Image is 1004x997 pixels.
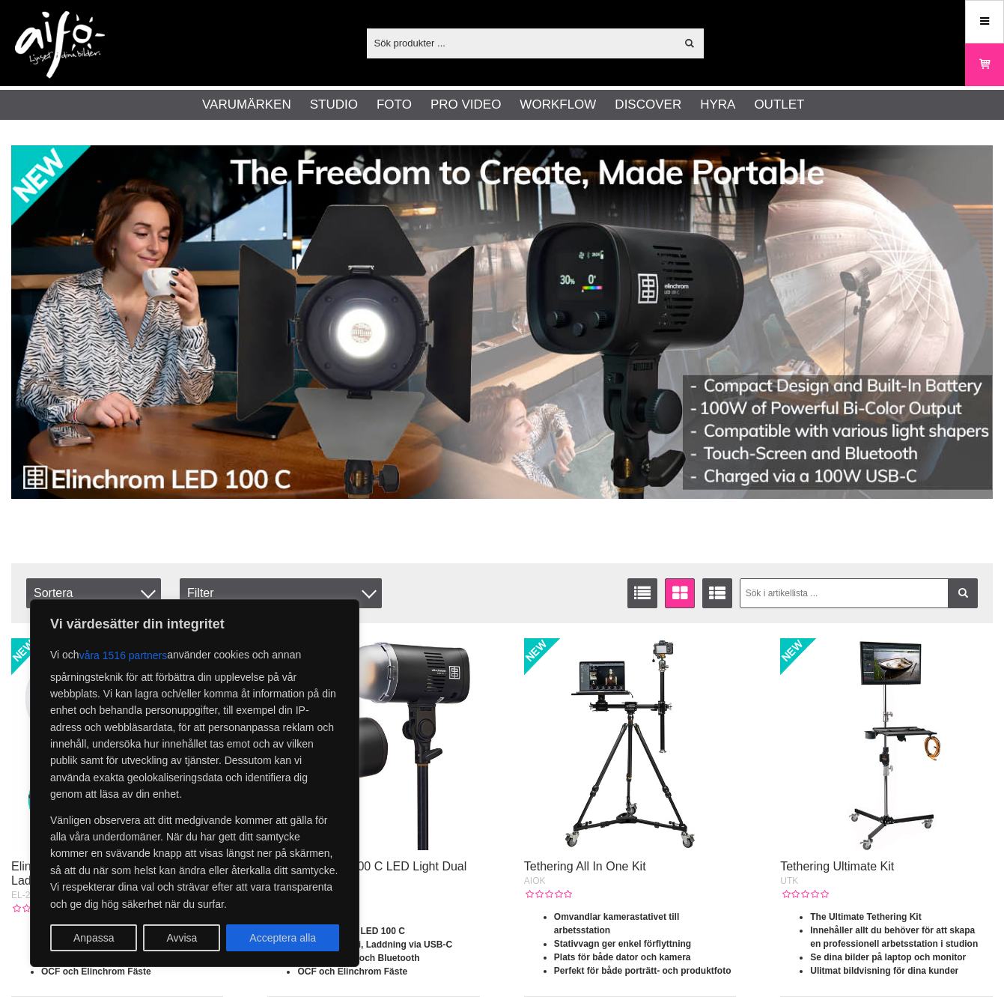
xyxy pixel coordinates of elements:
p: Vänligen observera att ditt medgivande kommer att gälla för alla våra underdomäner. När du har ge... [50,812,339,912]
strong: Perfekt för både porträtt- och produktfoto [554,966,731,976]
div: Kundbetyg: 0 [780,888,828,901]
strong: Se dina bilder på laptop och monitor [810,952,966,963]
a: Elinchrom LED 100 C LED Light Kit inkl Laddare [11,860,221,887]
button: våra 1516 partners [79,642,168,669]
a: Tethering Ultimate Kit [780,860,894,873]
span: UTK [780,876,798,886]
strong: OCF och Elinchrom Fäste [297,966,407,977]
span: AIOK [524,876,546,886]
div: Kundbetyg: 0 [524,888,572,901]
p: Vi och använder cookies och annan spårningsteknik för att förbättra din upplevelse på vår webbpla... [50,642,339,803]
a: Fönstervisning [665,578,695,608]
img: Elinchrom LED 100 C LED Light Dual Kit [267,638,479,850]
strong: OCF och Elinchrom Fäste [41,966,151,977]
a: Pro Video [430,95,501,115]
strong: Innehåller allt du behöver för att skapa [810,925,975,936]
p: Vi värdesätter din integritet [50,615,339,633]
span: EL-20201WC [11,890,65,900]
a: Varumärken [202,95,291,115]
strong: en professionell arbetsstation i studion [810,939,978,949]
div: Filter [180,578,382,608]
a: Listvisning [627,578,657,608]
a: Foto [377,95,412,115]
a: Discover [615,95,681,115]
strong: Omvandlar kamerastativet till arbetsstation [554,912,679,936]
img: Tethering Ultimate Kit [780,638,992,850]
strong: Ulitmat bildvisning för dina kunder [810,966,958,976]
img: Elinchrom LED 100 C LED Light Kit inkl Laddare [11,638,223,850]
a: Utökad listvisning [702,578,732,608]
img: Tethering All In One Kit [524,638,736,850]
strong: Stativvagn ger enkel förflyttning [554,939,691,949]
div: Kundbetyg: 0 [11,902,59,915]
a: Outlet [754,95,804,115]
button: Anpassa [50,924,137,951]
strong: The Ultimate Tethering Kit [810,912,921,922]
strong: Inbyggt Batteri, Laddning via USB-C [297,939,452,950]
img: Annons:002 banner-elin-led100c11390x.jpg [11,145,993,499]
input: Sök i artikellista ... [740,578,978,608]
strong: Paket med två LED 100 C [297,926,404,936]
a: Tethering All In One Kit [524,860,646,873]
button: Avvisa [143,924,220,951]
img: logo.png [15,11,105,79]
input: Sök produkter ... [367,31,676,54]
a: Hyra [700,95,735,115]
strong: Plats för både dator och kamera [554,952,691,963]
div: Vi värdesätter din integritet [30,599,359,967]
span: Sortera [26,578,161,608]
a: Workflow [520,95,596,115]
a: Elinchrom LED 100 C LED Light Dual Kit [267,860,466,887]
a: Studio [310,95,358,115]
button: Acceptera alla [226,924,339,951]
a: Filtrera [948,578,978,608]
